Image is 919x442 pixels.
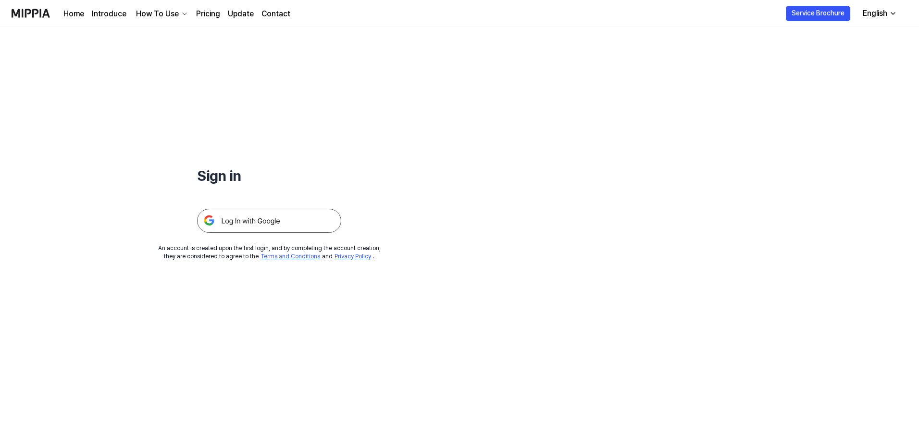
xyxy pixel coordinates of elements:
button: How To Use [134,8,188,20]
div: English [861,8,889,19]
a: Introduce [92,8,126,20]
div: An account is created upon the first login, and by completing the account creation, they are cons... [158,244,381,261]
button: Service Brochure [786,6,850,21]
div: How To Use [134,8,181,20]
a: Terms and Conditions [261,253,320,260]
a: Contact [261,8,290,20]
a: Privacy Policy [335,253,371,260]
img: 구글 로그인 버튼 [197,209,341,233]
a: Pricing [196,8,220,20]
a: Home [63,8,84,20]
a: Update [228,8,254,20]
button: English [855,4,903,23]
h1: Sign in [197,165,341,186]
